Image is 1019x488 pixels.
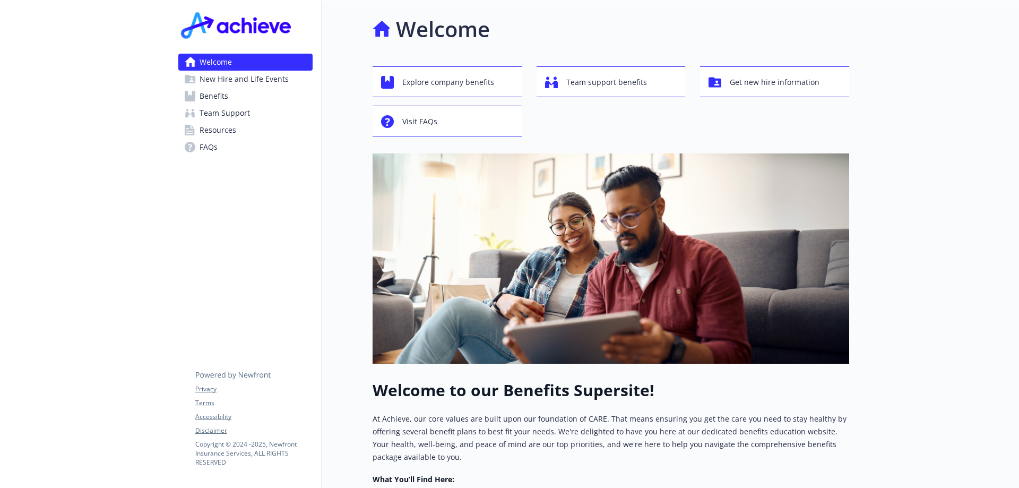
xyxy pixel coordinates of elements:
span: Visit FAQs [402,112,437,132]
a: Accessibility [195,412,312,422]
span: Get new hire information [730,72,819,92]
p: Copyright © 2024 - 2025 , Newfront Insurance Services, ALL RIGHTS RESERVED [195,440,312,467]
a: Benefits [178,88,313,105]
span: Benefits [200,88,228,105]
span: Explore company benefits [402,72,494,92]
button: Explore company benefits [373,66,522,97]
a: Welcome [178,54,313,71]
a: Privacy [195,384,312,394]
span: Welcome [200,54,232,71]
span: New Hire and Life Events [200,71,289,88]
a: Disclaimer [195,426,312,435]
a: Team Support [178,105,313,122]
button: Get new hire information [700,66,849,97]
p: At Achieve, our core values are built upon our foundation of CARE. That means ensuring you get th... [373,413,849,464]
span: FAQs [200,139,218,156]
a: New Hire and Life Events [178,71,313,88]
img: overview page banner [373,153,849,364]
a: FAQs [178,139,313,156]
span: Team support benefits [566,72,647,92]
h1: Welcome [396,13,490,45]
button: Team support benefits [537,66,686,97]
span: Team Support [200,105,250,122]
a: Resources [178,122,313,139]
h1: Welcome to our Benefits Supersite! [373,381,849,400]
strong: What You’ll Find Here: [373,474,454,484]
button: Visit FAQs [373,106,522,136]
a: Terms [195,398,312,408]
span: Resources [200,122,236,139]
